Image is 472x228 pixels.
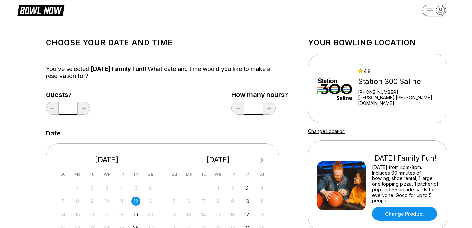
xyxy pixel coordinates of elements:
div: Sa [257,170,266,178]
div: [PHONE_NUMBER] [358,89,439,95]
div: Not available Saturday, October 18th, 2025 [257,210,266,219]
div: Not available Tuesday, October 7th, 2025 [199,197,208,206]
div: Not available Thursday, September 18th, 2025 [117,210,126,219]
div: Not available Wednesday, September 17th, 2025 [102,210,111,219]
div: Not available Saturday, October 4th, 2025 [257,184,266,193]
div: Sa [146,170,155,178]
div: Not available Monday, October 13th, 2025 [185,210,193,219]
div: Mo [185,170,193,178]
div: [DATE] [167,155,269,164]
div: Not available Monday, September 1st, 2025 [73,184,82,193]
div: Not available Wednesday, October 15th, 2025 [214,210,223,219]
div: Fr [243,170,252,178]
div: Station 300 Saline [358,77,439,86]
div: Th [228,170,237,178]
div: Not available Monday, October 6th, 2025 [185,197,193,206]
div: Not available Sunday, October 12th, 2025 [170,210,179,219]
div: Not available Monday, September 15th, 2025 [73,210,82,219]
div: Not available Friday, September 5th, 2025 [131,184,140,193]
div: Su [170,170,179,178]
div: [DATE] [56,155,158,164]
div: [DATE] from 4pm-8pm. Includes 90 minutes of bowling, shoe rental, 1 large one topping pizza, 1 pi... [372,164,439,203]
div: Not available Tuesday, September 2nd, 2025 [88,184,97,193]
div: Th [117,170,126,178]
div: Mo [73,170,82,178]
div: Not available Wednesday, September 10th, 2025 [102,197,111,206]
div: Not available Thursday, October 2nd, 2025 [228,184,237,193]
div: Not available Sunday, September 7th, 2025 [59,197,68,206]
div: Not available Saturday, October 11th, 2025 [257,197,266,206]
div: Not available Wednesday, October 8th, 2025 [214,197,223,206]
a: Change Product [372,207,437,221]
div: Not available Saturday, September 6th, 2025 [146,184,155,193]
div: Not available Wednesday, October 1st, 2025 [214,184,223,193]
div: Tu [199,170,208,178]
div: Choose Friday, October 10th, 2025 [243,197,252,206]
label: How many hours? [231,91,288,98]
img: Friday Family Fun! [317,161,366,210]
a: [PERSON_NAME].[PERSON_NAME]...[DOMAIN_NAME] [358,95,439,106]
div: You’ve selected ! What date and time would you like to make a reservation for? [46,65,288,80]
div: Not available Tuesday, September 16th, 2025 [88,210,97,219]
div: Choose Friday, September 19th, 2025 [131,210,140,219]
label: Date [46,130,61,137]
div: Not available Sunday, September 14th, 2025 [59,210,68,219]
div: Not available Sunday, October 5th, 2025 [170,197,179,206]
div: Not available Monday, September 8th, 2025 [73,197,82,206]
img: Station 300 Saline [317,64,352,113]
div: Tu [88,170,97,178]
div: Not available Tuesday, October 14th, 2025 [199,210,208,219]
div: We [102,170,111,178]
div: Not available Tuesday, September 9th, 2025 [88,197,97,206]
span: [DATE] Family Fun! [91,65,145,72]
a: Change Location [308,128,345,134]
div: Fr [131,170,140,178]
div: 4.8 [358,68,439,74]
div: Not available Saturday, September 20th, 2025 [146,210,155,219]
div: We [214,170,223,178]
div: Choose Friday, October 3rd, 2025 [243,184,252,193]
label: Guests? [46,91,90,98]
div: Not available Thursday, October 16th, 2025 [228,210,237,219]
div: Not available Thursday, September 4th, 2025 [117,184,126,193]
h1: Your bowling location [308,38,447,47]
div: [DATE] Family Fun! [372,154,439,163]
div: Not available Wednesday, September 3rd, 2025 [102,184,111,193]
div: Not available Thursday, October 9th, 2025 [228,197,237,206]
h1: Choose your Date and time [46,38,288,47]
div: Choose Friday, September 12th, 2025 [131,197,140,206]
button: Next Month [257,155,267,166]
div: Not available Thursday, September 11th, 2025 [117,197,126,206]
div: Choose Friday, October 17th, 2025 [243,210,252,219]
div: Su [59,170,68,178]
div: Not available Saturday, September 13th, 2025 [146,197,155,206]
